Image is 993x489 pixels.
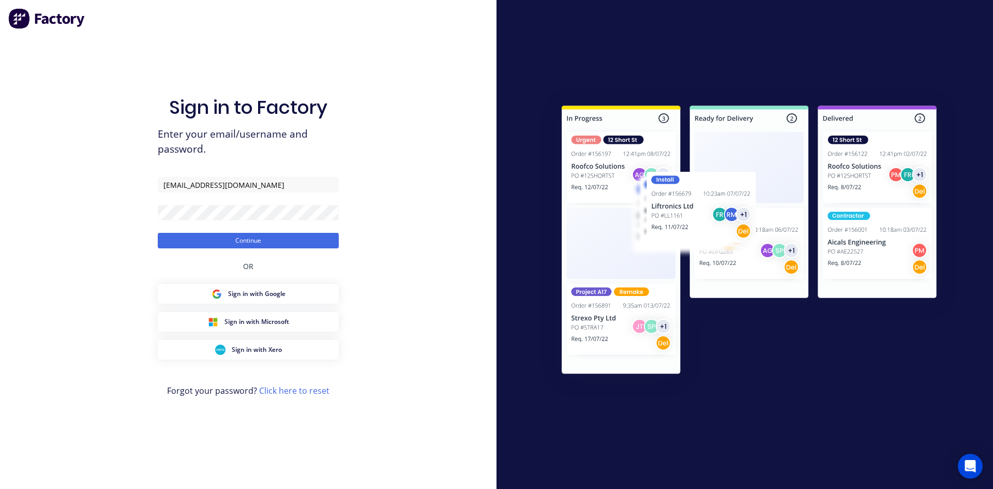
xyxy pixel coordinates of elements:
button: Microsoft Sign inSign in with Microsoft [158,312,339,332]
span: Forgot your password? [167,384,329,397]
span: Sign in with Microsoft [224,317,289,327]
span: Enter your email/username and password. [158,127,339,157]
span: Sign in with Google [228,289,285,299]
img: Sign in [539,85,959,398]
span: Sign in with Xero [232,345,282,354]
button: Google Sign inSign in with Google [158,284,339,304]
img: Xero Sign in [215,345,225,355]
input: Email/Username [158,177,339,192]
div: Open Intercom Messenger [958,454,983,479]
h1: Sign in to Factory [169,96,327,118]
button: Continue [158,233,339,248]
img: Microsoft Sign in [208,317,218,327]
img: Google Sign in [212,289,222,299]
div: OR [243,248,253,284]
a: Click here to reset [259,385,329,396]
button: Xero Sign inSign in with Xero [158,340,339,360]
img: Factory [8,8,86,29]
